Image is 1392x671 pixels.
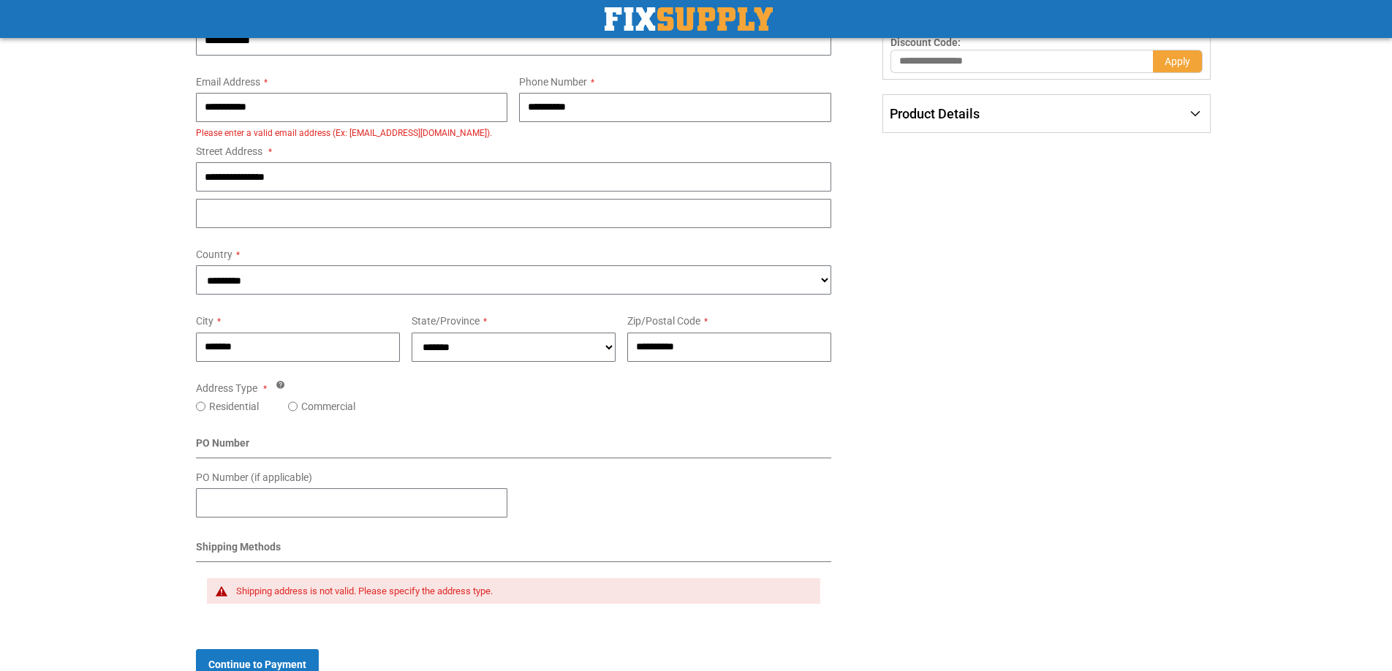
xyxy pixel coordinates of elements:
span: Apply [1165,56,1190,67]
span: Email Address [196,76,260,88]
label: Commercial [301,399,355,414]
span: Discount Code: [890,37,961,48]
span: Address Type [196,382,257,394]
a: store logo [605,7,773,31]
div: PO Number [196,436,831,458]
span: Country [196,249,232,260]
button: Apply [1153,50,1203,73]
span: Product Details [890,106,980,121]
span: City [196,315,213,327]
span: Street Address [196,145,262,157]
span: State/Province [412,315,480,327]
div: Please enter a valid email address (Ex: [EMAIL_ADDRESS][DOMAIN_NAME]). [196,127,507,140]
span: PO Number (if applicable) [196,471,312,483]
label: Residential [209,399,259,414]
span: Continue to Payment [208,659,306,670]
span: Zip/Postal Code [627,315,700,327]
img: Fix Industrial Supply [605,7,773,31]
div: Shipping Methods [196,539,831,562]
div: Shipping address is not valid. Please specify the address type. [236,585,806,597]
span: Phone Number [519,76,587,88]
